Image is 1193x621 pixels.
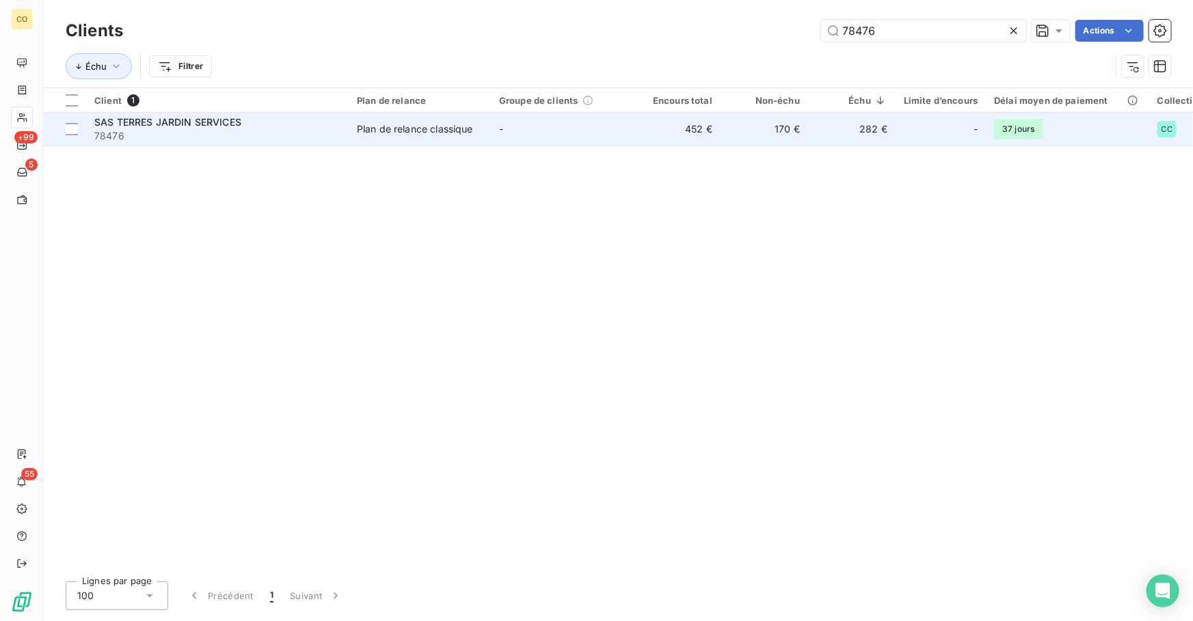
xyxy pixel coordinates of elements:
span: +99 [14,131,38,143]
div: Échu [816,95,887,106]
span: SAS TERRES JARDIN SERVICES [94,116,241,128]
td: 170 € [721,113,808,146]
span: 78476 [94,129,340,143]
div: Open Intercom Messenger [1147,575,1179,607]
span: 1 [270,589,273,603]
div: Non-échu [729,95,800,106]
td: 282 € [808,113,896,146]
span: - [974,122,978,136]
button: 1 [262,581,282,610]
button: Actions [1075,20,1144,42]
div: Plan de relance [357,95,483,106]
span: Groupe de clients [499,95,578,106]
button: Suivant [282,581,351,610]
h3: Clients [66,18,123,43]
button: Échu [66,53,132,79]
div: Délai moyen de paiement [994,95,1140,106]
input: Rechercher [821,20,1026,42]
td: 452 € [633,113,721,146]
span: - [499,123,503,135]
span: 55 [21,468,38,480]
div: Limite d’encours [904,95,978,106]
span: 5 [25,158,38,171]
span: 100 [77,589,94,603]
span: 37 jours [994,119,1043,139]
div: CO [11,8,33,30]
button: Précédent [179,581,262,610]
span: CC [1162,125,1172,133]
div: Plan de relance classique [357,122,473,136]
span: Client [94,95,122,106]
img: Logo LeanPay [11,591,33,613]
button: Filtrer [149,55,212,77]
span: Échu [85,61,107,72]
div: Encours total [641,95,712,106]
span: 1 [127,94,139,107]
